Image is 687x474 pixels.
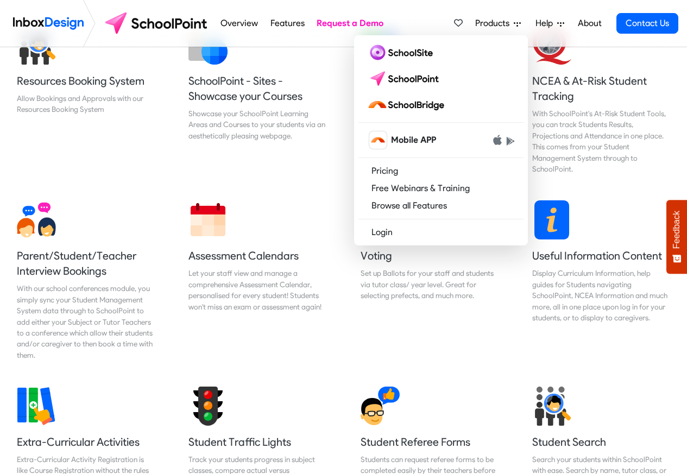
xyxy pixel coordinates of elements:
a: Browse all Features [358,197,524,214]
img: 2022_01_17_icon_student_search.svg [532,387,571,426]
img: 2022_01_17_icon_student_referee.svg [361,387,400,426]
a: Products [471,12,525,34]
a: Contact Us [616,13,678,34]
a: Free Webinars & Training [358,180,524,197]
span: Products [475,17,514,30]
a: Login [358,224,524,241]
h5: Assessment Calendars [188,248,326,263]
button: Feedback - Show survey [666,200,687,274]
span: Feedback [672,211,682,249]
img: 2022_01_13_icon_extra_curricular.svg [17,387,56,426]
h5: SchoolPoint - Sites - Showcase your Courses [188,73,326,104]
a: schoolbridge icon Mobile APP [358,127,524,153]
img: 2022_01_13_icon_conversation.svg [17,200,56,239]
a: Overview [218,12,261,34]
h5: Student Search [532,434,670,450]
a: Request a Demo [314,12,387,34]
h5: Voting [361,248,499,263]
a: SchoolPoint - Sites - Showcase your Courses Showcase your SchoolPoint Learning Areas and Courses ... [180,17,335,183]
img: schoolbridge logo [367,96,449,113]
div: Display Curriculum Information, help guides for Students navigating SchoolPoint, NCEA Information... [532,268,670,323]
a: Voting Set up Ballots for your staff and students via tutor class/ year level. Great for selectin... [352,192,507,369]
h5: NCEA & At-Risk Student Tracking [532,73,670,104]
div: Showcase your SchoolPoint Learning Areas and Courses to your students via an aesthetically pleasi... [188,108,326,141]
div: With SchoolPoint's At-Risk Student Tools, you can track Students Results, Projections and Attenda... [532,108,670,174]
span: Mobile APP [391,134,436,147]
h5: Student Traffic Lights [188,434,326,450]
img: 2022_01_17_icon_student_traffic_lights.svg [188,387,228,426]
a: Help [531,12,569,34]
img: schoolpoint logo [100,10,215,36]
h5: Resources Booking System [17,73,155,89]
img: schoolpoint logo [367,70,444,87]
div: Let your staff view and manage a comprehensive Assessment Calendar, personalised for every studen... [188,268,326,312]
img: 2022_01_13_icon_calendar.svg [188,200,228,239]
a: Assessment Calendars Let your staff view and manage a comprehensive Assessment Calendar, personal... [180,192,335,369]
div: Allow Bookings and Approvals with our Resources Booking System [17,93,155,115]
a: Useful Information Content Display Curriculum Information, help guides for Students navigating Sc... [524,192,679,369]
a: Course Selection Clever Course Selection for any Situation. SchoolPoint enables students and care... [352,17,507,183]
img: schoolsite logo [367,44,437,61]
a: Pricing [358,162,524,180]
div: Set up Ballots for your staff and students via tutor class/ year level. Great for selecting prefe... [361,268,499,301]
h5: Parent/Student/Teacher Interview Bookings [17,248,155,279]
h5: Student Referee Forms [361,434,499,450]
a: Features [267,12,307,34]
h5: Extra-Curricular Activities [17,434,155,450]
h5: Useful Information Content [532,248,670,263]
a: NCEA & At-Risk Student Tracking With SchoolPoint's At-Risk Student Tools, you can track Students ... [524,17,679,183]
a: About [575,12,604,34]
a: Resources Booking System Allow Bookings and Approvals with our Resources Booking System [8,17,163,183]
span: Help [535,17,557,30]
a: Parent/Student/Teacher Interview Bookings With our school conferences module, you simply sync you... [8,192,163,369]
img: 2022_01_13_icon_information.svg [532,200,571,239]
div: Products [354,35,528,245]
img: schoolbridge icon [369,131,387,149]
div: With our school conferences module, you simply sync your Student Management System data through t... [17,283,155,361]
